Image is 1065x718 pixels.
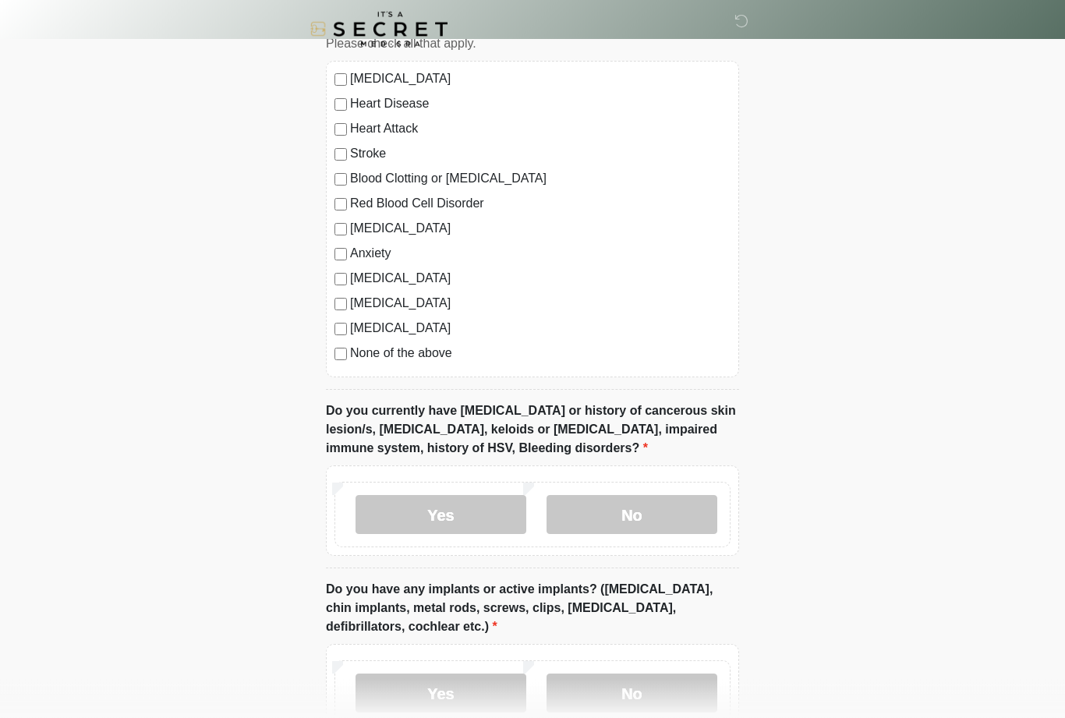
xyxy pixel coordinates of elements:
[334,174,347,186] input: Blood Clotting or [MEDICAL_DATA]
[350,170,731,189] label: Blood Clotting or [MEDICAL_DATA]
[334,74,347,87] input: [MEDICAL_DATA]
[350,295,731,313] label: [MEDICAL_DATA]
[334,99,347,111] input: Heart Disease
[350,220,731,239] label: [MEDICAL_DATA]
[334,199,347,211] input: Red Blood Cell Disorder
[350,195,731,214] label: Red Blood Cell Disorder
[350,70,731,89] label: [MEDICAL_DATA]
[547,496,717,535] label: No
[356,674,526,713] label: Yes
[334,224,347,236] input: [MEDICAL_DATA]
[350,95,731,114] label: Heart Disease
[350,345,731,363] label: None of the above
[350,320,731,338] label: [MEDICAL_DATA]
[334,274,347,286] input: [MEDICAL_DATA]
[350,145,731,164] label: Stroke
[310,12,448,47] img: It's A Secret Med Spa Logo
[350,120,731,139] label: Heart Attack
[350,245,731,264] label: Anxiety
[547,674,717,713] label: No
[334,124,347,136] input: Heart Attack
[334,324,347,336] input: [MEDICAL_DATA]
[334,249,347,261] input: Anxiety
[334,149,347,161] input: Stroke
[326,402,739,458] label: Do you currently have [MEDICAL_DATA] or history of cancerous skin lesion/s, [MEDICAL_DATA], keloi...
[350,270,731,288] label: [MEDICAL_DATA]
[356,496,526,535] label: Yes
[334,348,347,361] input: None of the above
[326,581,739,637] label: Do you have any implants or active implants? ([MEDICAL_DATA], chin implants, metal rods, screws, ...
[334,299,347,311] input: [MEDICAL_DATA]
